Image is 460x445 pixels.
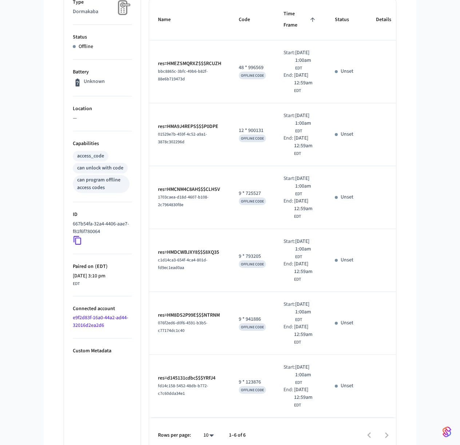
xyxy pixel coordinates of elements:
p: res=HMCNM4C8AH$$$CLHSV [158,186,221,193]
span: bbc8865c-3bfc-49b6-b82f-88e6b719473d [158,68,208,82]
div: Start: [283,49,295,72]
span: OFFLINE CODE [241,325,264,330]
div: America/New_York [294,323,317,346]
div: 10 [200,430,217,441]
img: SeamLogoGradient.69752ec5.svg [443,426,451,438]
p: res=HM8DS2P99E$$$NTRNM [158,312,221,319]
p: Capabilities [73,140,132,148]
span: 1703caea-d18d-4607-b108-2c7964830f8e [158,194,209,208]
div: America/New_York [295,364,317,386]
div: America/New_York [294,72,317,94]
p: Location [73,105,132,113]
span: [DATE] 1:00am [295,49,317,64]
span: EDT [295,254,302,260]
span: EDT [294,276,301,283]
span: [DATE] 12:59am [294,135,317,150]
span: ( EDT ) [94,263,108,270]
p: Unset [341,193,353,201]
p: Custom Metadata [73,347,132,355]
p: Connected account [73,305,132,313]
p: Unset [341,68,353,75]
span: Name [158,14,180,25]
p: 9 * 793205 [239,253,266,260]
span: EDT [295,128,302,135]
a: e9f2d83f-16a0-44a2-ad44-32016d2ea2d6 [73,314,128,329]
span: Details [376,14,401,25]
span: [DATE] 1:00am [295,112,317,127]
p: 9 * 123876 [239,378,266,386]
span: OFFLINE CODE [241,262,264,267]
p: 48 * 996569 [239,64,266,72]
div: America/New_York [295,238,317,260]
p: Unset [341,382,353,390]
span: [DATE] 1:00am [295,301,317,316]
div: America/New_York [73,272,106,287]
div: America/New_York [295,112,317,135]
span: [DATE] 12:59am [294,197,317,213]
span: EDT [295,317,302,323]
p: Status [73,33,132,41]
div: End: [283,135,294,157]
span: Time Frame [283,8,317,31]
p: res=HMDCWBJXY8$$$8XQ35 [158,249,221,256]
p: 12 * 900131 [239,127,266,135]
span: OFFLINE CODE [241,199,264,204]
span: [DATE] 12:59am [294,72,317,87]
p: 9 * 941886 [239,316,266,323]
span: EDT [294,213,301,220]
p: res=HMA9J4REPS$$$P0DPE [158,123,221,131]
div: End: [283,72,294,94]
p: res=d145131cdbc$$$YRFJ4 [158,374,221,382]
span: Code [239,14,259,25]
span: OFFLINE CODE [241,136,264,141]
span: [DATE] 1:00am [295,175,317,190]
span: EDT [73,281,80,287]
div: America/New_York [294,135,317,157]
p: — [73,115,132,122]
span: [DATE] 1:00am [295,238,317,253]
div: Start: [283,112,295,135]
span: 076f2ed6-d0f6-4591-b3b5-c77174dc1c40 [158,320,207,334]
span: EDT [295,191,302,197]
p: Dormakaba [73,8,132,16]
div: Start: [283,238,295,260]
p: Unset [341,256,353,264]
span: EDT [294,402,301,409]
div: America/New_York [295,175,317,197]
div: America/New_York [295,49,317,72]
p: ID [73,211,132,219]
span: EDT [295,380,302,386]
p: 9 * 725527 [239,190,266,197]
div: End: [283,386,294,409]
div: End: [283,323,294,346]
span: EDT [295,65,302,72]
span: c1d14ca3-654f-4ca4-801d-fd9ec1ead0aa [158,257,207,271]
span: [DATE] 1:00am [295,364,317,379]
span: [DATE] 12:59am [294,386,317,401]
span: Status [335,14,358,25]
div: America/New_York [294,260,317,283]
div: access_code [77,152,104,160]
p: Paired on [73,263,132,270]
div: End: [283,197,294,220]
div: America/New_York [294,386,317,409]
span: OFFLINE CODE [241,388,264,393]
span: [DATE] 12:59am [294,323,317,338]
span: EDT [294,339,301,346]
div: End: [283,260,294,283]
span: fd14c158-5452-48db-b772-c7c60dda34e1 [158,383,208,397]
p: res=HMEZSMQRXZ$$$RCUZH [158,60,221,68]
p: Unset [341,131,353,138]
span: EDT [294,88,301,94]
div: America/New_York [294,197,317,220]
p: 667b54fa-32a4-4406-aae7-f81f6f780064 [73,220,129,236]
div: can program offline access codes [77,176,125,192]
span: 01529e7b-459f-4c52-a9a1-3878c302296d [158,131,207,145]
span: OFFLINE CODE [241,73,264,78]
div: America/New_York [295,301,317,323]
div: Start: [283,175,295,197]
p: Unknown [84,78,105,85]
p: Battery [73,68,132,76]
p: Offline [79,43,93,51]
p: Unset [341,319,353,327]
